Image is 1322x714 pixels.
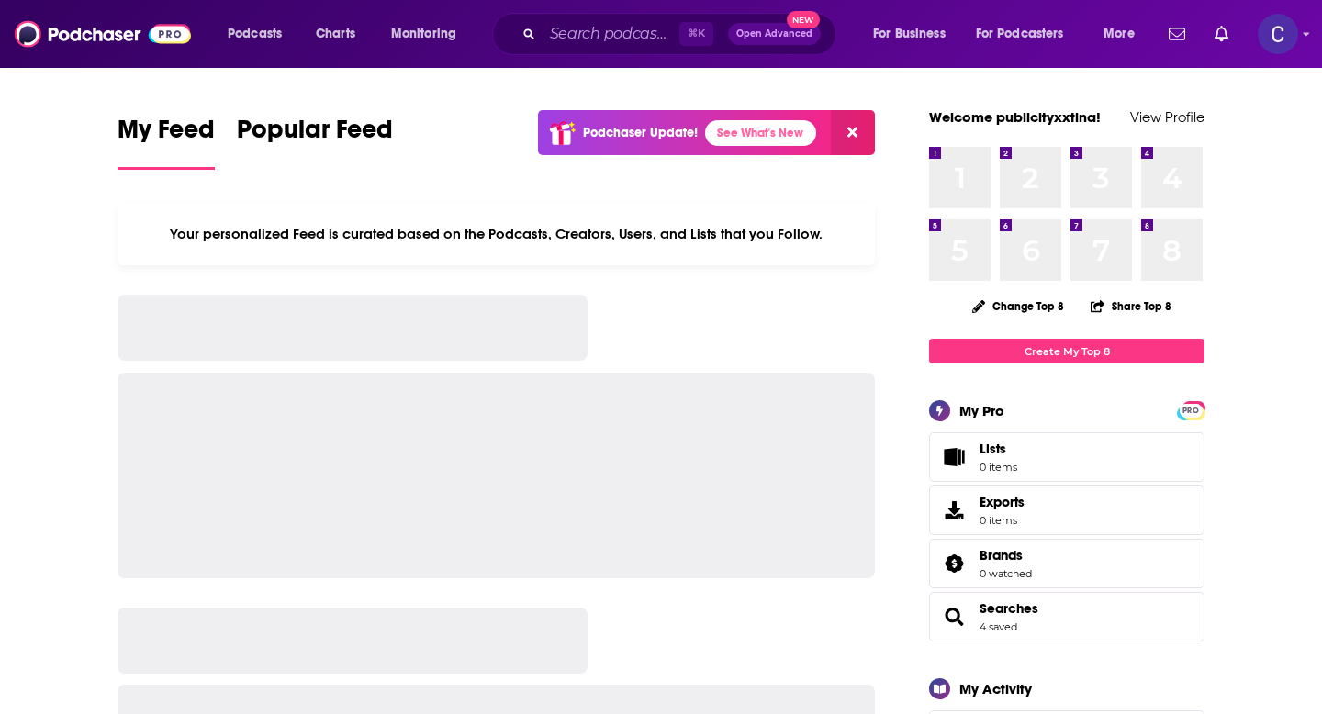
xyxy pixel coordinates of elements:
a: Brands [980,547,1032,563]
span: Exports [980,494,1025,510]
span: PRO [1180,404,1202,418]
a: Show notifications dropdown [1161,18,1193,50]
a: Welcome publicityxxtina! [929,108,1101,126]
span: Podcasts [228,21,282,47]
a: 4 saved [980,620,1017,633]
a: Popular Feed [237,114,393,170]
div: Your personalized Feed is curated based on the Podcasts, Creators, Users, and Lists that you Follow. [118,203,875,265]
span: Searches [929,592,1204,641]
span: Lists [980,441,1017,457]
a: Charts [304,19,366,49]
span: 0 items [980,461,1017,474]
p: Podchaser Update! [583,125,698,140]
a: 0 watched [980,567,1032,580]
a: View Profile [1130,108,1204,126]
span: Popular Feed [237,114,393,156]
a: Searches [935,604,972,630]
a: PRO [1180,403,1202,417]
span: For Business [873,21,946,47]
button: open menu [860,19,969,49]
span: Open Advanced [736,29,812,39]
span: Lists [980,441,1006,457]
a: See What's New [705,120,816,146]
a: Brands [935,551,972,576]
span: Exports [935,497,972,523]
span: Brands [980,547,1023,563]
button: Open AdvancedNew [728,23,821,45]
span: Logged in as publicityxxtina [1258,14,1298,54]
span: My Feed [118,114,215,156]
span: ⌘ K [679,22,713,46]
a: Lists [929,432,1204,482]
span: Charts [316,21,355,47]
a: Create My Top 8 [929,339,1204,363]
button: open menu [215,19,306,49]
span: For Podcasters [976,21,1064,47]
a: Searches [980,600,1038,617]
span: More [1104,21,1135,47]
button: open menu [378,19,480,49]
img: Podchaser - Follow, Share and Rate Podcasts [15,17,191,51]
div: Search podcasts, credits, & more... [510,13,854,55]
input: Search podcasts, credits, & more... [543,19,679,49]
button: Share Top 8 [1090,288,1172,324]
div: My Pro [959,402,1004,419]
button: Change Top 8 [961,295,1075,318]
a: Show notifications dropdown [1207,18,1236,50]
span: Monitoring [391,21,456,47]
span: 0 items [980,514,1025,527]
div: My Activity [959,680,1032,697]
span: New [787,11,820,28]
button: open menu [964,19,1091,49]
span: Brands [929,539,1204,588]
img: User Profile [1258,14,1298,54]
a: Exports [929,485,1204,535]
button: open menu [1091,19,1158,49]
span: Lists [935,444,972,470]
button: Show profile menu [1258,14,1298,54]
a: My Feed [118,114,215,170]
